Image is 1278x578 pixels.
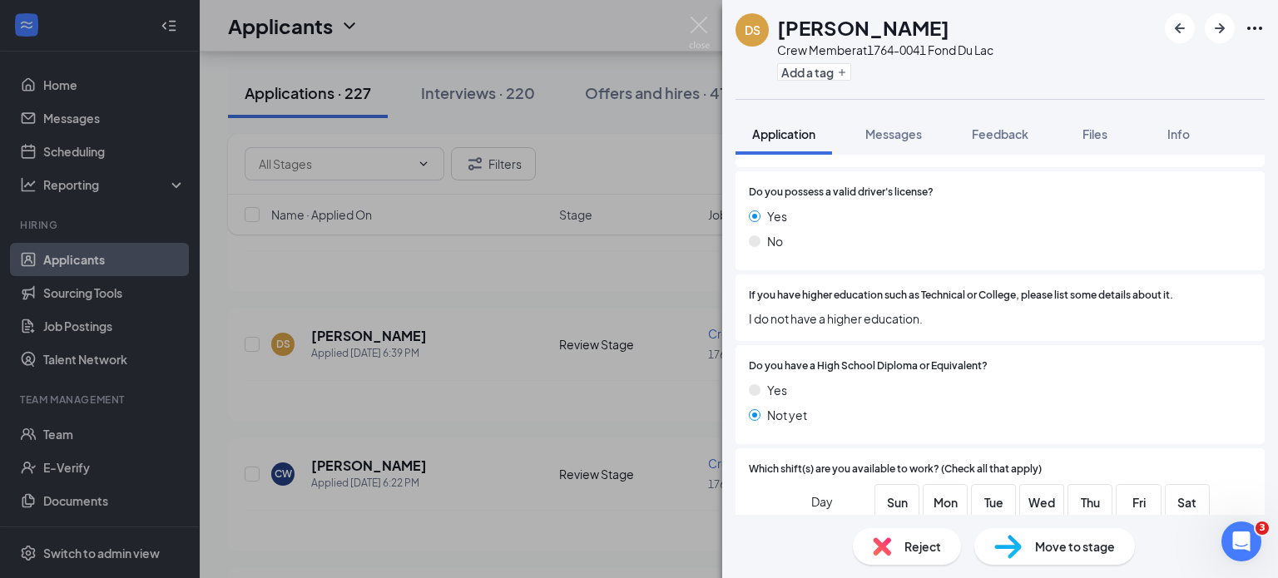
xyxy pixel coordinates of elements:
span: Not yet [767,406,807,424]
span: Wed [1027,493,1057,511]
iframe: Intercom live chat [1221,521,1261,561]
span: Day [811,492,833,511]
span: Application [752,126,815,141]
span: Files [1082,126,1107,141]
span: If you have higher education such as Technical or College, please list some details about it. [749,288,1173,304]
span: Fri [1124,493,1154,511]
span: Info [1167,126,1190,141]
span: Feedback [972,126,1028,141]
span: Mon [930,493,960,511]
svg: Ellipses [1245,18,1265,38]
span: Do you have a High School Diploma or Equivalent? [749,358,988,374]
svg: ArrowRight [1210,18,1230,38]
button: PlusAdd a tag [777,63,851,81]
span: Thu [1075,493,1105,511]
span: Sun [882,493,912,511]
button: ArrowRight [1205,13,1235,43]
span: I do not have a higher education. [749,309,1251,328]
svg: Plus [837,67,847,77]
span: No [767,232,783,250]
span: Move to stage [1035,537,1115,556]
span: 3 [1256,521,1269,535]
span: Messages [865,126,922,141]
span: Which shift(s) are you available to work? (Check all that apply) [749,462,1042,477]
span: Sat [1172,493,1202,511]
span: Do you possess a valid driver's license? [749,185,934,200]
h1: [PERSON_NAME] [777,13,949,42]
span: Tue [978,493,1008,511]
span: Yes [767,381,787,399]
div: Crew Member at 1764-0041 Fond Du Lac [777,42,993,58]
div: DS [745,22,760,38]
button: ArrowLeftNew [1165,13,1195,43]
span: Yes [767,207,787,225]
span: Reject [904,537,941,556]
svg: ArrowLeftNew [1170,18,1190,38]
